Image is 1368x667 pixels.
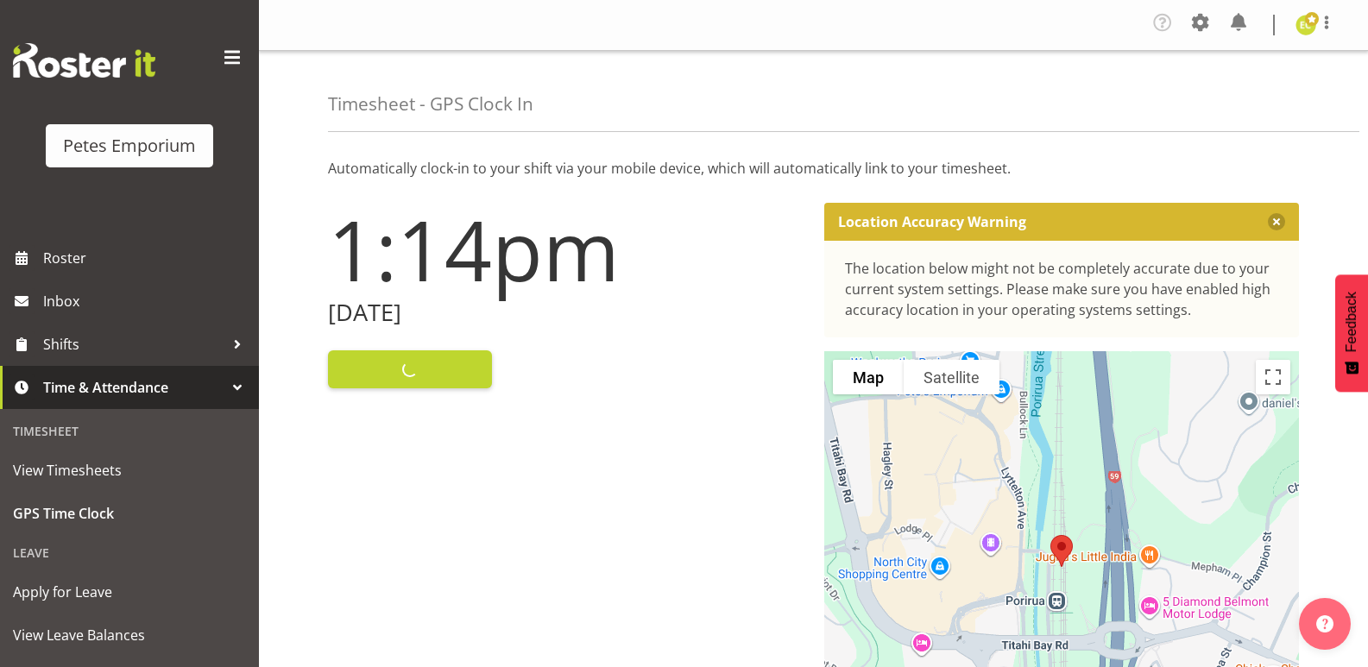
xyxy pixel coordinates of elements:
[43,374,224,400] span: Time & Attendance
[13,457,246,483] span: View Timesheets
[4,413,255,449] div: Timesheet
[4,535,255,570] div: Leave
[4,492,255,535] a: GPS Time Clock
[845,258,1279,320] div: The location below might not be completely accurate due to your current system settings. Please m...
[328,299,804,326] h2: [DATE]
[13,500,246,526] span: GPS Time Clock
[1344,292,1359,352] span: Feedback
[328,158,1299,179] p: Automatically clock-in to your shift via your mobile device, which will automatically link to you...
[13,43,155,78] img: Rosterit website logo
[328,203,804,296] h1: 1:14pm
[1335,274,1368,392] button: Feedback - Show survey
[4,614,255,657] a: View Leave Balances
[1256,360,1290,394] button: Toggle fullscreen view
[63,133,196,159] div: Petes Emporium
[43,331,224,357] span: Shifts
[4,570,255,614] a: Apply for Leave
[904,360,999,394] button: Show satellite imagery
[328,94,533,114] h4: Timesheet - GPS Clock In
[1316,615,1333,632] img: help-xxl-2.png
[13,622,246,648] span: View Leave Balances
[43,245,250,271] span: Roster
[43,288,250,314] span: Inbox
[833,360,904,394] button: Show street map
[1268,213,1285,230] button: Close message
[13,579,246,605] span: Apply for Leave
[4,449,255,492] a: View Timesheets
[1296,15,1316,35] img: emma-croft7499.jpg
[838,213,1026,230] p: Location Accuracy Warning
